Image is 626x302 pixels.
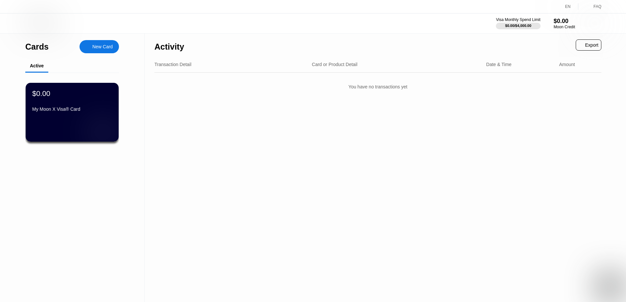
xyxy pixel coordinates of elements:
[32,89,50,98] div: $0.00
[579,42,598,48] div: Export
[312,62,358,67] div: Card or Product Detail
[496,17,540,29] div: Visa Monthly Spend Limit$0.00/$4,000.00
[554,18,575,29] div: $0.00Moon Credit
[32,106,112,112] div: My Moon X Visa® Card
[565,4,571,9] div: EN
[600,276,621,297] iframe: Button to launch messaging window
[30,63,44,68] div: Active
[486,62,512,67] div: Date & Time
[154,78,601,96] div: You have no transactions yet
[92,44,113,50] div: New Card
[496,17,540,22] div: Visa Monthly Spend Limit
[578,3,601,10] div: FAQ
[154,42,184,52] div: Activity
[593,4,601,9] div: FAQ
[559,62,575,67] div: Amount
[576,39,601,51] div: Export
[554,25,575,29] div: Moon Credit
[26,83,119,142] div: $0.00My Moon X Visa® Card
[154,62,191,67] div: Transaction Detail
[554,18,575,25] div: $0.00
[80,40,119,53] div: New Card
[505,24,531,28] div: $0.00 / $4,000.00
[25,42,49,52] div: Cards
[558,3,578,10] div: EN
